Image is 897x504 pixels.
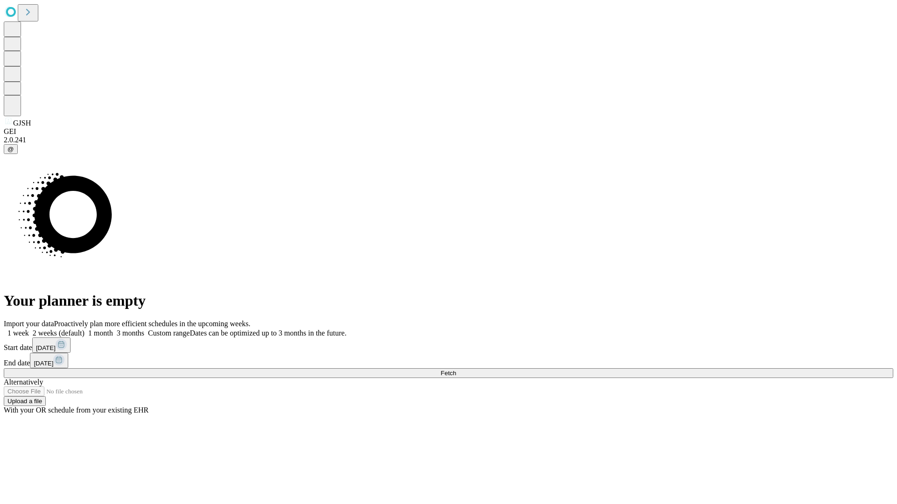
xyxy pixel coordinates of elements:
button: Fetch [4,368,893,378]
span: Import your data [4,320,54,328]
span: 2 weeks (default) [33,329,85,337]
span: [DATE] [34,360,53,367]
span: Alternatively [4,378,43,386]
button: [DATE] [30,353,68,368]
span: 1 week [7,329,29,337]
button: Upload a file [4,396,46,406]
div: GEI [4,127,893,136]
span: With your OR schedule from your existing EHR [4,406,149,414]
span: Dates can be optimized up to 3 months in the future. [190,329,346,337]
span: 3 months [117,329,144,337]
div: 2.0.241 [4,136,893,144]
h1: Your planner is empty [4,292,893,309]
span: Custom range [148,329,190,337]
span: [DATE] [36,344,56,351]
span: 1 month [88,329,113,337]
div: End date [4,353,893,368]
span: @ [7,146,14,153]
span: GJSH [13,119,31,127]
div: Start date [4,337,893,353]
span: Proactively plan more efficient schedules in the upcoming weeks. [54,320,250,328]
button: @ [4,144,18,154]
span: Fetch [441,370,456,377]
button: [DATE] [32,337,71,353]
